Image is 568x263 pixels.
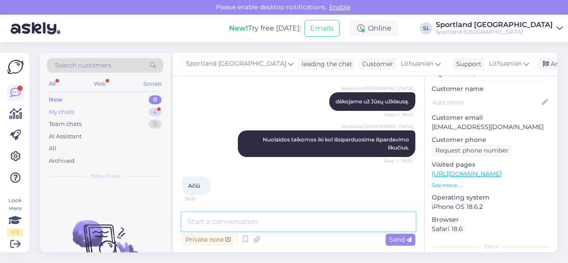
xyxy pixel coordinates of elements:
[432,160,550,169] p: Visited pages
[149,120,162,129] div: 0
[335,98,409,105] span: dėkojame už Jūsų užklausą.
[432,98,540,107] input: Add name
[49,144,56,153] div: All
[436,28,553,35] div: Sportland [GEOGRAPHIC_DATA]
[229,24,248,32] b: New!
[49,108,74,117] div: My chats
[359,59,393,69] div: Customer
[489,59,522,69] span: Lithuanian
[432,170,501,178] a: [URL][DOMAIN_NAME]
[229,23,301,34] div: Try free [DATE]:
[436,21,553,28] div: Sportland [GEOGRAPHIC_DATA]
[432,113,550,122] p: Customer email
[91,172,119,180] span: New chats
[7,228,23,236] div: 1 / 3
[432,215,550,224] p: Browser
[49,132,82,141] div: AI Assistant
[55,61,111,70] span: Search customers
[389,236,412,243] span: Send
[298,59,352,69] div: leading the chat
[49,157,75,165] div: Archived
[432,193,550,202] p: Operating system
[432,122,550,132] p: [EMAIL_ADDRESS][DOMAIN_NAME]
[379,157,413,164] span: Seen ✓ 18:04
[263,136,410,151] span: Nuolaidos taikomos iki kol išsiparduosime išpardavimo likučius.
[304,20,339,37] button: Emails
[341,123,413,130] span: Sportland [GEOGRAPHIC_DATA]
[432,224,550,234] p: Safari 18.6
[149,108,162,117] div: 4
[47,78,57,90] div: All
[432,145,512,157] div: Request phone number
[379,111,413,118] span: Seen ✓ 18:03
[49,95,63,104] div: New
[432,135,550,145] p: Customer phone
[142,78,163,90] div: Socials
[186,59,286,69] span: Sportland [GEOGRAPHIC_DATA]
[49,120,82,129] div: Team chats
[420,22,432,35] div: SL
[341,85,413,92] span: Sportland [GEOGRAPHIC_DATA]
[185,196,218,202] span: 18:05
[149,95,162,104] div: 0
[350,20,398,36] div: Online
[453,59,481,69] div: Support
[92,78,107,90] div: Web
[432,181,550,189] p: See more ...
[7,60,24,74] img: Askly Logo
[432,243,550,251] div: Extra
[327,3,353,11] span: Enable
[432,202,550,212] p: iPhone OS 18.6.2
[188,182,200,189] span: Ačiū
[432,84,550,94] p: Customer name
[182,234,234,246] div: Private note
[401,59,434,69] span: Lithuanian
[7,196,23,236] div: Look Here
[436,21,563,35] a: Sportland [GEOGRAPHIC_DATA]Sportland [GEOGRAPHIC_DATA]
